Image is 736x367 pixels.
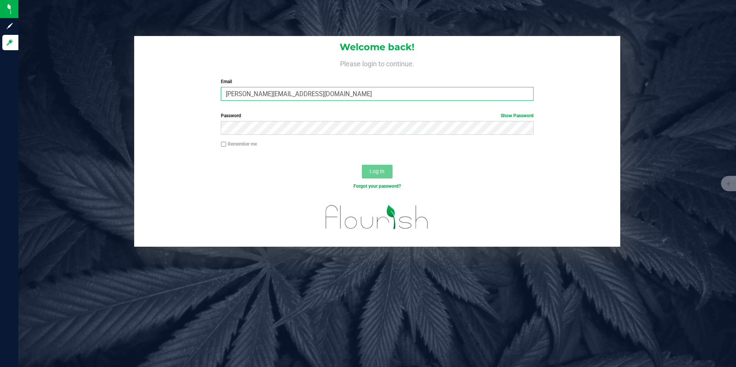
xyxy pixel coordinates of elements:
[6,39,13,46] inline-svg: Log in
[362,165,393,179] button: Log In
[221,141,257,147] label: Remember me
[370,168,384,174] span: Log In
[134,58,620,67] h4: Please login to continue.
[316,198,438,237] img: flourish_logo.svg
[134,42,620,52] h1: Welcome back!
[221,78,533,85] label: Email
[221,113,241,118] span: Password
[353,183,401,189] a: Forgot your password?
[221,142,226,147] input: Remember me
[6,22,13,30] inline-svg: Sign up
[501,113,534,118] a: Show Password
